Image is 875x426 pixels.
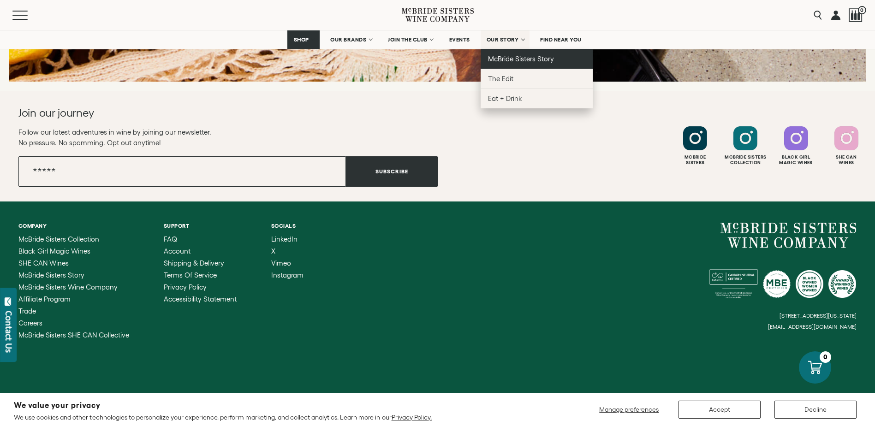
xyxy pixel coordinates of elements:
span: SHOP [293,36,309,43]
span: Privacy Policy [164,283,207,291]
a: McBride Sisters Collection [18,236,129,243]
a: Careers [18,319,129,327]
a: FIND NEAR YOU [534,30,588,49]
a: McBride Sisters Story [18,272,129,279]
a: Eat + Drink [481,89,593,108]
a: Shipping & Delivery [164,260,237,267]
a: Instagram [271,272,304,279]
span: OUR BRANDS [330,36,366,43]
a: The Edit [481,69,593,89]
a: Affiliate Program [18,296,129,303]
span: McBride Sisters SHE CAN Collective [18,331,129,339]
span: Manage preferences [599,406,659,413]
a: Follow Black Girl Magic Wines on Instagram Black GirlMagic Wines [772,126,820,166]
span: McBride Sisters Collection [18,235,99,243]
a: Account [164,248,237,255]
a: Vimeo [271,260,304,267]
span: SHE CAN Wines [18,259,69,267]
a: JOIN THE CLUB [382,30,439,49]
a: X [271,248,304,255]
span: Vimeo [271,259,291,267]
a: OUR STORY [481,30,530,49]
a: Trade [18,308,129,315]
span: FIND NEAR YOU [540,36,582,43]
input: Email [18,156,346,187]
div: Black Girl Magic Wines [772,154,820,166]
button: Decline [774,401,857,419]
span: Trade [18,307,36,315]
a: Privacy Policy. [392,414,432,421]
div: 0 [820,351,831,363]
a: Follow SHE CAN Wines on Instagram She CanWines [822,126,870,166]
span: Shipping & Delivery [164,259,224,267]
button: Mobile Menu Trigger [12,11,46,20]
span: Eat + Drink [488,95,522,102]
span: Careers [18,319,42,327]
span: Terms of Service [164,271,217,279]
span: Affiliate Program [18,295,71,303]
a: EVENTS [443,30,476,49]
span: JOIN THE CLUB [388,36,428,43]
span: McBride Sisters Story [488,55,554,63]
div: She Can Wines [822,154,870,166]
span: Black Girl Magic Wines [18,247,90,255]
span: Accessibility Statement [164,295,237,303]
h2: We value your privacy [14,402,432,409]
a: SHOP [287,30,320,49]
a: Black Girl Magic Wines [18,248,129,255]
h2: Join our journey [18,106,396,120]
a: Follow McBride Sisters Collection on Instagram Mcbride SistersCollection [721,126,769,166]
a: Follow McBride Sisters on Instagram McbrideSisters [671,126,719,166]
button: Subscribe [346,156,438,187]
span: FAQ [164,235,177,243]
span: X [271,247,275,255]
small: [STREET_ADDRESS][US_STATE] [780,313,857,319]
small: [EMAIL_ADDRESS][DOMAIN_NAME] [768,324,857,330]
div: Mcbride Sisters Collection [721,154,769,166]
p: Follow our latest adventures in wine by joining our newsletter. No pressure. No spamming. Opt out... [18,127,438,148]
span: EVENTS [449,36,470,43]
span: McBride Sisters Story [18,271,84,279]
span: The Edit [488,75,513,83]
button: Manage preferences [594,401,665,419]
a: Terms of Service [164,272,237,279]
a: Privacy Policy [164,284,237,291]
a: McBride Sisters SHE CAN Collective [18,331,129,339]
a: FAQ [164,236,237,243]
div: Mcbride Sisters [671,154,719,166]
span: LinkedIn [271,235,298,243]
button: Accept [679,401,761,419]
a: McBride Sisters Wine Company [720,223,857,248]
span: Instagram [271,271,304,279]
a: McBride Sisters Story [481,49,593,69]
div: Contact Us [4,311,13,353]
a: McBride Sisters Wine Company [18,284,129,291]
span: McBride Sisters Wine Company [18,283,118,291]
span: OUR STORY [487,36,519,43]
a: SHE CAN Wines [18,260,129,267]
a: OUR BRANDS [324,30,377,49]
span: Account [164,247,190,255]
p: We use cookies and other technologies to personalize your experience, perform marketing, and coll... [14,413,432,421]
span: 0 [858,6,866,14]
a: LinkedIn [271,236,304,243]
a: Accessibility Statement [164,296,237,303]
